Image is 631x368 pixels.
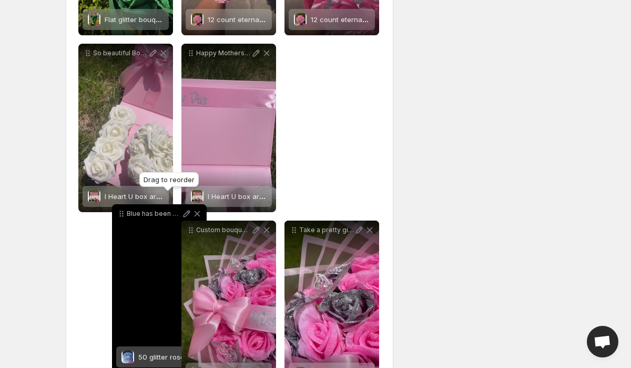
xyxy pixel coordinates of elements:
p: So beautiful Box arrangements are available with any flowers and message of your choice Please me... [93,49,148,57]
span: 50 glitter roses with custom message, crown, and butterflies [138,353,340,361]
p: Blue has been quite popular lately Order this color combo for your favorite icy girl Message ahma... [127,210,181,218]
p: Custom bouquets and arrangements available for pickup or US shipping Please message to inquire Me... [196,226,251,234]
p: Take a pretty girl and give her whatever she wants Message ahmasfloras for custom bouquets for an... [299,226,354,234]
span: 12 count eternal roses [311,15,384,24]
span: 12 count eternal roses [208,15,281,24]
div: Happy Mothers Day and thank you to everyone who placed an order with me Thank you so much for tru... [181,44,276,212]
span: I Heart U box arrangement [208,192,295,201]
div: So beautiful Box arrangements are available with any flowers and message of your choice Please me... [78,44,173,212]
a: Open chat [587,326,618,357]
span: Flat glitter bouquet with a message topper [105,15,244,24]
span: I Heart U box arrangement [105,192,192,201]
p: Happy Mothers Day and thank you to everyone who placed an order with me Thank you so much for tru... [196,49,251,57]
